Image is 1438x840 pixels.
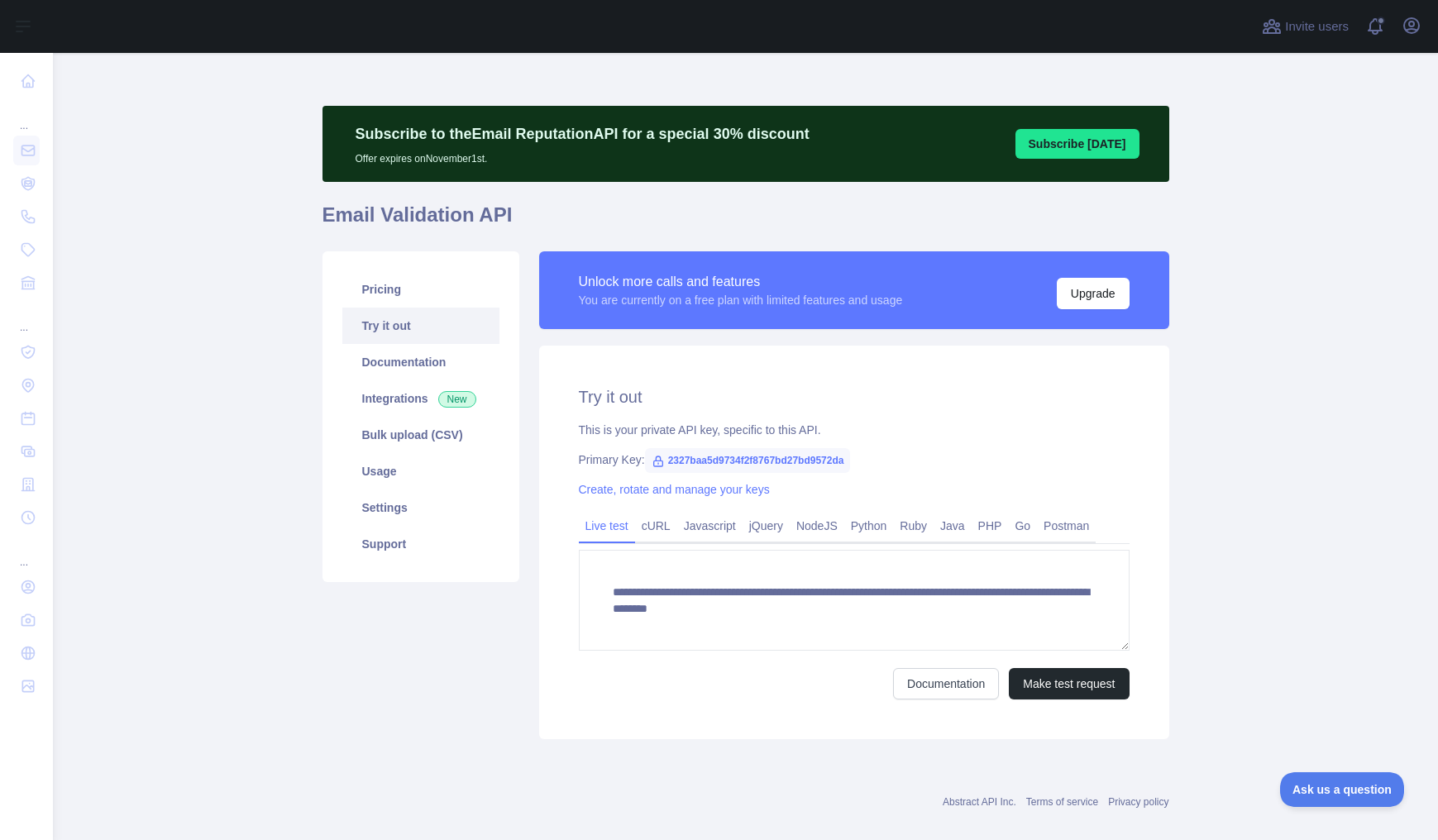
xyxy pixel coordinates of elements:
a: cURL [635,513,677,539]
button: Invite users [1259,13,1352,40]
div: ... [13,536,40,569]
div: Primary Key: [579,451,1130,468]
a: Javascript [677,513,743,539]
button: Upgrade [1057,278,1130,309]
a: Integrations New [342,380,499,417]
a: Python [844,513,894,539]
span: Invite users [1285,17,1349,36]
p: Offer expires on November 1st. [356,146,810,165]
a: PHP [972,513,1009,539]
span: New [438,391,476,408]
a: Postman [1037,513,1096,539]
h2: Try it out [579,385,1130,408]
p: Subscribe to the Email Reputation API for a special 30 % discount [356,122,810,146]
div: Unlock more calls and features [579,272,903,292]
div: ... [13,99,40,132]
a: Ruby [893,513,934,539]
a: Documentation [893,668,999,699]
span: 2327baa5d9734f2f8767bd27bd9572da [645,448,851,473]
a: Live test [579,513,635,539]
iframe: Toggle Customer Support [1280,772,1405,807]
a: Bulk upload (CSV) [342,417,499,453]
h1: Email Validation API [322,202,1169,241]
a: Usage [342,453,499,489]
a: Go [1008,513,1037,539]
a: Documentation [342,344,499,380]
a: Privacy policy [1108,796,1168,808]
a: NodeJS [790,513,844,539]
div: ... [13,301,40,334]
div: You are currently on a free plan with limited features and usage [579,292,903,308]
a: jQuery [743,513,790,539]
a: Settings [342,489,499,526]
a: Support [342,526,499,562]
a: Abstract API Inc. [943,796,1016,808]
button: Subscribe [DATE] [1015,129,1139,159]
a: Try it out [342,308,499,344]
a: Create, rotate and manage your keys [579,483,770,496]
a: Terms of service [1026,796,1098,808]
div: This is your private API key, specific to this API. [579,422,1130,438]
button: Make test request [1009,668,1129,699]
a: Pricing [342,271,499,308]
a: Java [934,513,972,539]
